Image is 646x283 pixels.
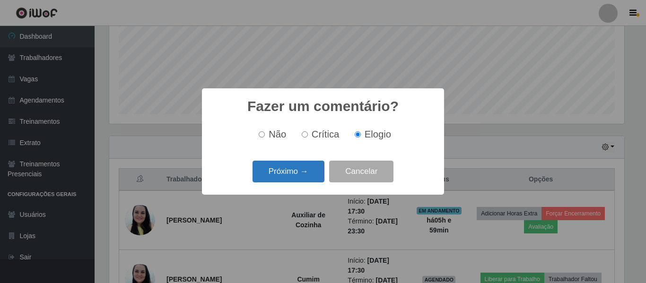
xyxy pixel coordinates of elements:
h2: Fazer um comentário? [247,98,399,115]
span: Não [269,129,286,139]
input: Elogio [355,131,361,137]
button: Cancelar [329,161,393,183]
span: Elogio [365,129,391,139]
span: Crítica [312,129,340,139]
button: Próximo → [253,161,324,183]
input: Não [259,131,265,137]
input: Crítica [302,131,308,137]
